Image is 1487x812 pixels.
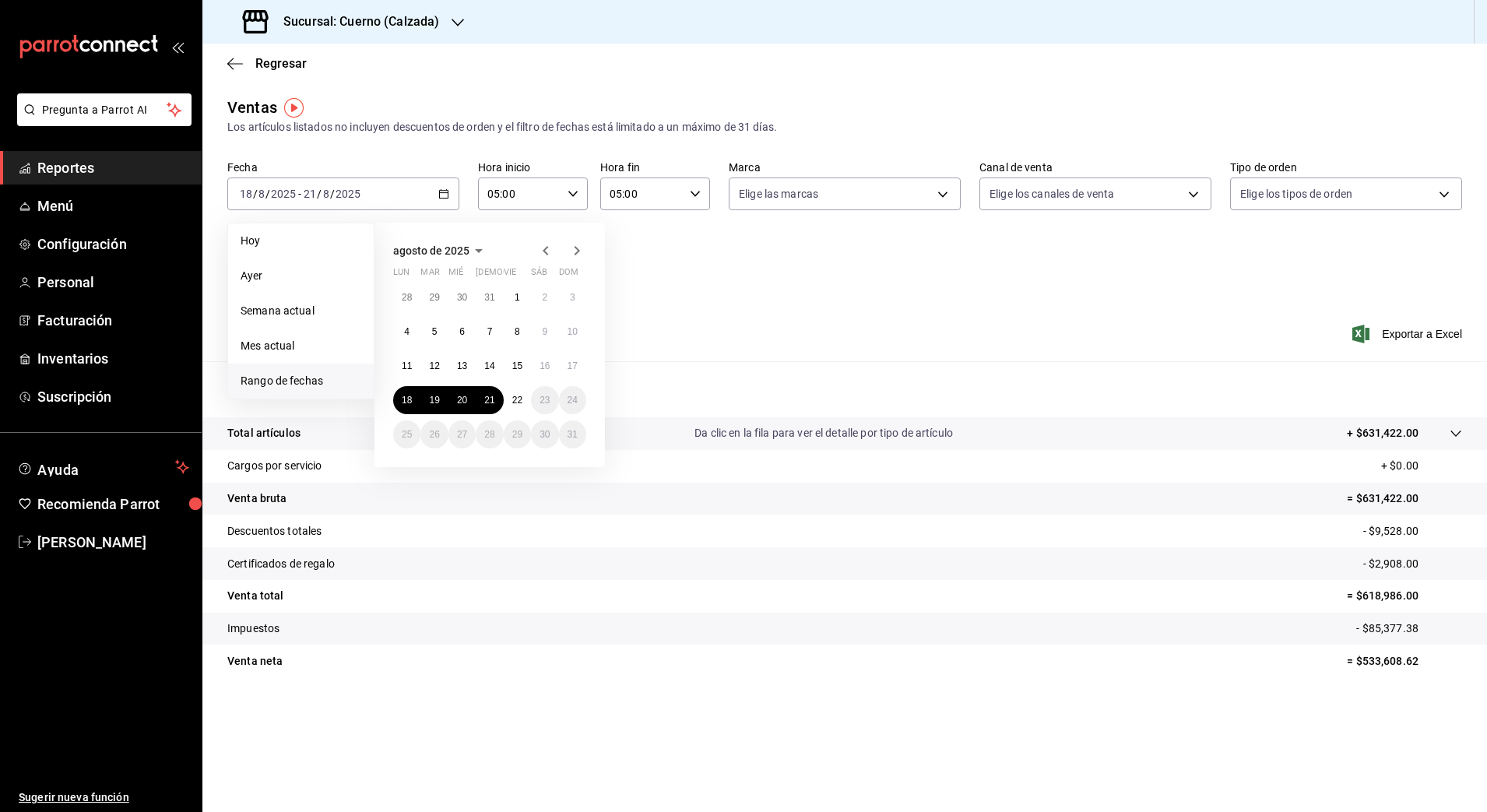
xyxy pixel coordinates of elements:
abbr: 6 de agosto de 2025 [459,326,465,337]
button: 22 de agosto de 2025 [504,386,531,414]
span: / [330,188,335,200]
button: 19 de agosto de 2025 [420,386,448,414]
button: 15 de agosto de 2025 [504,352,531,380]
div: Ventas [227,96,277,119]
span: Suscripción [37,386,189,407]
span: agosto de 2025 [393,244,469,257]
p: - $9,528.00 [1363,523,1462,540]
p: Venta bruta [227,490,287,507]
span: Personal [37,272,189,293]
span: Elige los canales de venta [990,186,1114,202]
input: -- [239,188,253,200]
button: 14 de agosto de 2025 [476,352,503,380]
span: Pregunta a Parrot AI [42,102,167,118]
button: 11 de agosto de 2025 [393,352,420,380]
p: = $618,986.00 [1347,588,1462,604]
span: [PERSON_NAME] [37,532,189,553]
abbr: 18 de agosto de 2025 [402,395,412,406]
span: Semana actual [241,303,361,319]
a: Pregunta a Parrot AI [11,113,192,129]
button: 6 de agosto de 2025 [448,318,476,346]
span: Regresar [255,56,307,71]
abbr: 19 de agosto de 2025 [429,395,439,406]
abbr: 13 de agosto de 2025 [457,360,467,371]
button: open_drawer_menu [171,40,184,53]
abbr: 11 de agosto de 2025 [402,360,412,371]
button: 30 de agosto de 2025 [531,420,558,448]
button: 30 de julio de 2025 [448,283,476,311]
label: Canal de venta [979,162,1211,173]
abbr: 20 de agosto de 2025 [457,395,467,406]
abbr: 29 de julio de 2025 [429,292,439,303]
abbr: 15 de agosto de 2025 [512,360,522,371]
abbr: 31 de julio de 2025 [484,292,494,303]
button: 25 de agosto de 2025 [393,420,420,448]
p: Total artículos [227,425,301,441]
input: -- [258,188,265,200]
p: Resumen [227,380,1462,399]
button: 23 de agosto de 2025 [531,386,558,414]
button: 28 de agosto de 2025 [476,420,503,448]
label: Tipo de orden [1230,162,1462,173]
button: 1 de agosto de 2025 [504,283,531,311]
abbr: 7 de agosto de 2025 [487,326,493,337]
abbr: 16 de agosto de 2025 [540,360,550,371]
abbr: 23 de agosto de 2025 [540,395,550,406]
abbr: 29 de agosto de 2025 [512,429,522,440]
div: Los artículos listados no incluyen descuentos de orden y el filtro de fechas está limitado a un m... [227,119,1462,135]
span: Elige los tipos de orden [1240,186,1352,202]
button: 24 de agosto de 2025 [559,386,586,414]
abbr: 28 de agosto de 2025 [484,429,494,440]
abbr: 2 de agosto de 2025 [542,292,547,303]
p: Venta total [227,588,283,604]
button: 27 de agosto de 2025 [448,420,476,448]
p: - $85,377.38 [1356,620,1462,637]
span: / [317,188,322,200]
p: Da clic en la fila para ver el detalle por tipo de artículo [694,425,953,441]
abbr: 25 de agosto de 2025 [402,429,412,440]
button: Pregunta a Parrot AI [17,93,192,126]
input: ---- [335,188,361,200]
button: 29 de julio de 2025 [420,283,448,311]
button: Regresar [227,56,307,71]
button: 29 de agosto de 2025 [504,420,531,448]
label: Hora inicio [478,162,588,173]
span: - [298,188,301,200]
button: 16 de agosto de 2025 [531,352,558,380]
input: -- [322,188,330,200]
button: 7 de agosto de 2025 [476,318,503,346]
p: + $631,422.00 [1347,425,1418,441]
button: 4 de agosto de 2025 [393,318,420,346]
abbr: 5 de agosto de 2025 [432,326,438,337]
abbr: 8 de agosto de 2025 [515,326,520,337]
button: 17 de agosto de 2025 [559,352,586,380]
img: Tooltip marker [284,98,304,118]
abbr: 28 de julio de 2025 [402,292,412,303]
p: Venta neta [227,653,283,670]
abbr: 21 de agosto de 2025 [484,395,494,406]
p: Cargos por servicio [227,458,322,474]
abbr: 4 de agosto de 2025 [404,326,410,337]
button: 13 de agosto de 2025 [448,352,476,380]
span: Rango de fechas [241,373,361,389]
abbr: 30 de agosto de 2025 [540,429,550,440]
button: 12 de agosto de 2025 [420,352,448,380]
button: 2 de agosto de 2025 [531,283,558,311]
label: Hora fin [600,162,710,173]
abbr: viernes [504,267,516,283]
p: = $533,608.62 [1347,653,1462,670]
abbr: martes [420,267,439,283]
abbr: domingo [559,267,578,283]
label: Fecha [227,162,459,173]
button: Exportar a Excel [1355,325,1462,343]
span: / [253,188,258,200]
button: 5 de agosto de 2025 [420,318,448,346]
span: Menú [37,195,189,216]
label: Marca [729,162,961,173]
abbr: 9 de agosto de 2025 [542,326,547,337]
button: agosto de 2025 [393,241,488,260]
p: Certificados de regalo [227,556,335,572]
abbr: 1 de agosto de 2025 [515,292,520,303]
abbr: 30 de julio de 2025 [457,292,467,303]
